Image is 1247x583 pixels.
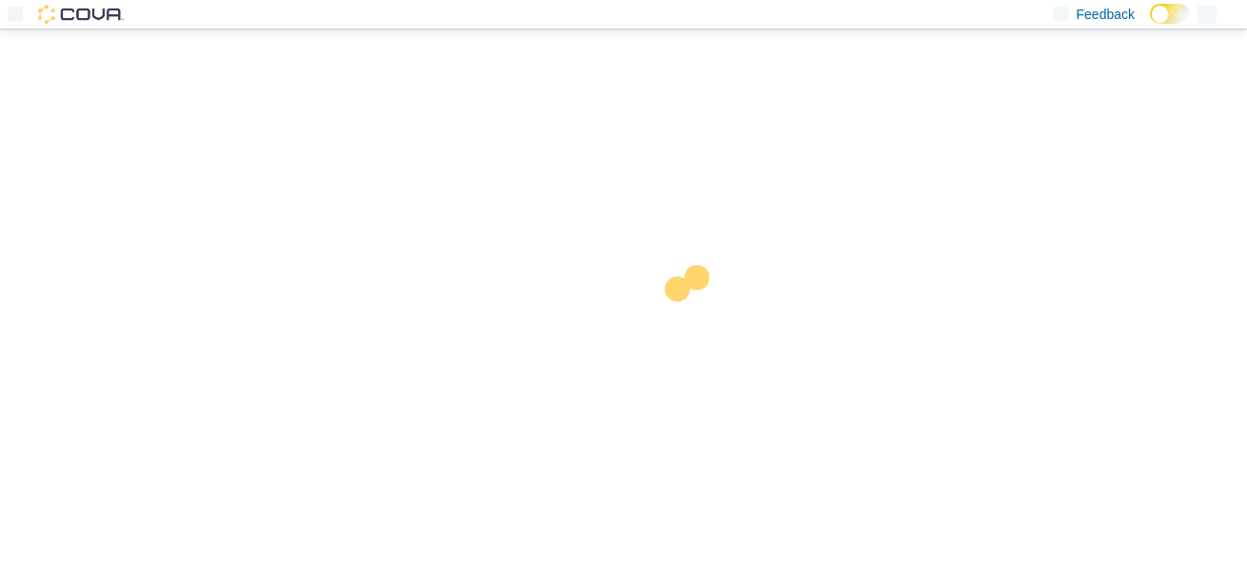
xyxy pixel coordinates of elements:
input: Dark Mode [1150,4,1190,24]
img: Cova [38,5,124,24]
img: cova-loader [623,251,766,394]
span: Feedback [1077,5,1135,24]
span: Dark Mode [1150,24,1151,25]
